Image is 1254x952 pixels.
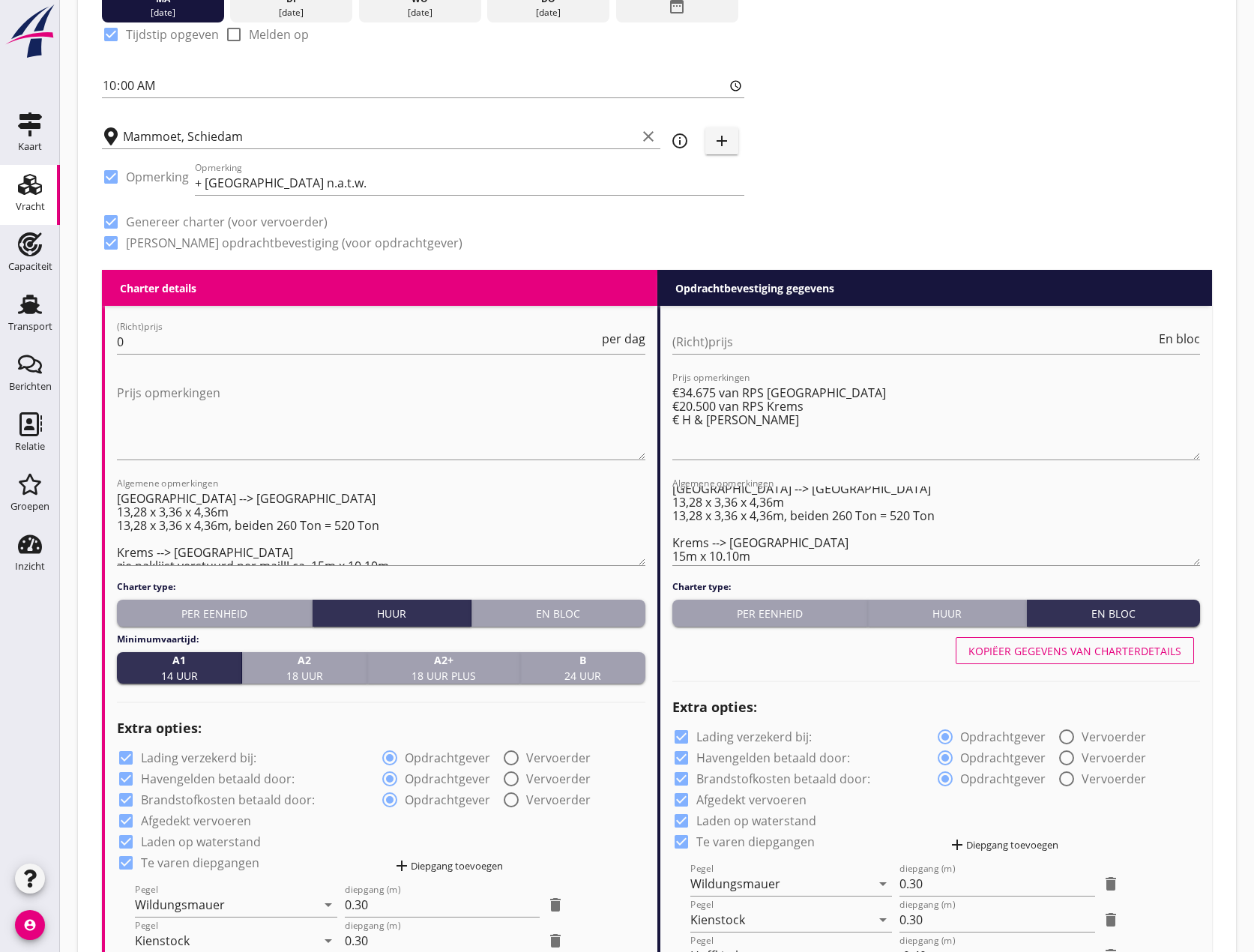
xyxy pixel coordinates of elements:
[696,792,807,807] label: Afgedekt vervoeren
[387,855,509,876] button: Diepgang toevoegen
[286,652,323,668] strong: A2
[117,381,645,460] textarea: Prijs opmerkingen
[1027,600,1200,627] button: En bloc
[117,652,242,684] button: A114 uur
[672,381,1201,460] textarea: Prijs opmerkingen
[126,169,189,184] label: Opmerking
[672,697,1201,717] h2: Extra opties:
[9,382,52,391] div: Berichten
[15,561,45,571] div: Inzicht
[899,872,1095,896] input: diepgang (m)
[942,834,1064,855] button: Diepgang toevoegen
[117,600,313,627] button: Per eenheid
[678,606,861,621] div: Per eenheid
[123,124,636,148] input: Losplaats
[405,771,490,786] label: Opdrachtgever
[10,501,49,511] div: Groepen
[161,652,198,668] strong: A1
[956,637,1194,664] button: Kopiëer gegevens van charterdetails
[713,132,731,150] i: add
[286,652,323,684] span: 18 uur
[195,171,744,195] input: Opmerking
[546,896,564,914] i: delete
[526,750,591,765] label: Vervoerder
[15,910,45,940] i: account_circle
[564,652,601,684] span: 24 uur
[968,643,1181,659] div: Kopiëer gegevens van charterdetails
[868,600,1027,627] button: Huur
[242,652,367,684] button: A218 uur
[117,330,599,354] input: (Richt)prijs
[960,771,1046,786] label: Opdrachtgever
[948,836,966,854] i: add
[477,606,639,621] div: En bloc
[405,792,490,807] label: Opdrachtgever
[117,486,645,565] textarea: Algemene opmerkingen
[126,214,328,229] label: Genereer charter (voor vervoerder)
[234,6,349,19] div: [DATE]
[126,235,462,250] label: [PERSON_NAME] opdrachtbevestiging (voor opdrachtgever)
[1102,875,1120,893] i: delete
[696,750,850,765] label: Havengelden betaald door:
[135,934,190,948] div: Kienstock
[874,606,1020,621] div: Huur
[948,836,1058,854] div: Diepgang toevoegen
[696,729,812,744] label: Lading verzekerd bij:
[123,606,306,621] div: Per eenheid
[141,813,251,828] label: Afgedekt vervoeren
[345,893,540,917] input: diepgang (m)
[546,932,564,950] i: delete
[319,932,337,950] i: arrow_drop_down
[639,127,657,145] i: clear
[899,908,1095,932] input: diepgang (m)
[520,652,645,684] button: B24 uur
[141,792,315,807] label: Brandstofkosten betaald door:
[319,606,465,621] div: Huur
[117,718,645,738] h2: Extra opties:
[960,729,1046,744] label: Opdrachtgever
[696,834,815,849] label: Te varen diepgangen
[393,857,503,875] div: Diepgang toevoegen
[960,750,1046,765] label: Opdrachtgever
[1082,750,1146,765] label: Vervoerder
[690,913,745,927] div: Kienstock
[117,580,645,594] h4: Charter type:
[564,652,601,668] strong: B
[249,27,309,42] label: Melden op
[491,6,606,19] div: [DATE]
[672,330,1157,354] input: (Richt)prijs
[141,750,256,765] label: Lading verzekerd bij:
[16,202,45,211] div: Vracht
[363,6,477,19] div: [DATE]
[526,771,591,786] label: Vervoerder
[161,652,198,684] span: 14 uur
[126,27,219,42] label: Tijdstip opgeven
[405,750,490,765] label: Opdrachtgever
[367,652,520,684] button: A2+18 uur plus
[690,877,780,891] div: Wildungsmauer
[672,600,868,627] button: Per eenheid
[1082,729,1146,744] label: Vervoerder
[696,813,816,828] label: Laden op waterstand
[8,322,52,331] div: Transport
[526,792,591,807] label: Vervoerder
[141,771,295,786] label: Havengelden betaald door:
[3,4,57,59] img: logo-small.a267ee39.svg
[412,652,476,668] strong: A2+
[141,855,259,870] label: Te varen diepgangen
[1082,771,1146,786] label: Vervoerder
[471,600,645,627] button: En bloc
[319,896,337,914] i: arrow_drop_down
[313,600,471,627] button: Huur
[671,132,689,150] i: info_outline
[672,486,1201,565] textarea: Algemene opmerkingen
[672,580,1201,594] h4: Charter type:
[15,442,45,451] div: Relatie
[696,771,870,786] label: Brandstofkosten betaald door:
[874,911,892,929] i: arrow_drop_down
[874,875,892,893] i: arrow_drop_down
[393,857,411,875] i: add
[18,142,42,151] div: Kaart
[1033,606,1194,621] div: En bloc
[602,333,645,345] span: per dag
